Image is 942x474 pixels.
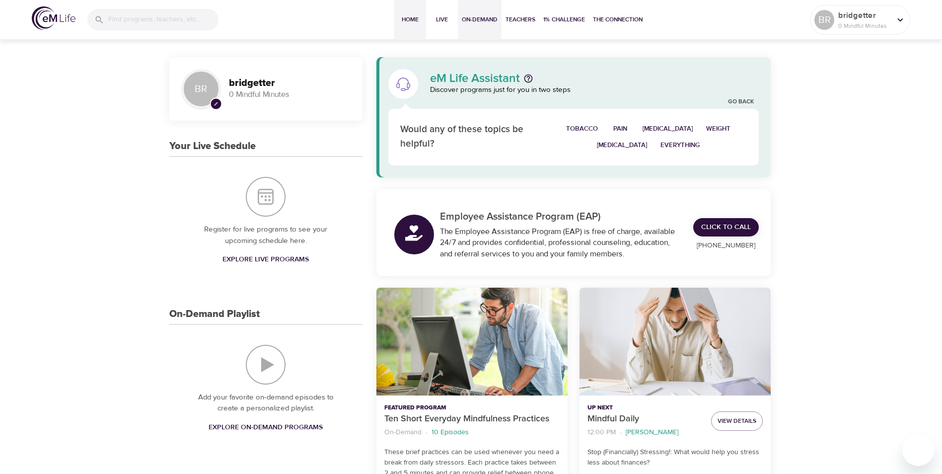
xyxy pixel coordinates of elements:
button: Pain [604,121,636,137]
p: On-Demand [384,427,422,438]
button: Everything [654,137,706,154]
p: Employee Assistance Program (EAP) [440,209,682,224]
span: Explore Live Programs [222,253,309,266]
span: Explore On-Demand Programs [209,421,323,434]
span: 1% Challenge [543,14,585,25]
button: [MEDICAL_DATA] [590,137,654,154]
p: Register for live programs to see your upcoming schedule here. [189,224,343,246]
p: [PERSON_NAME] [626,427,678,438]
span: Home [398,14,422,25]
li: · [620,426,622,439]
h3: bridgetter [229,78,351,89]
button: [MEDICAL_DATA] [636,121,700,137]
h3: On-Demand Playlist [169,309,260,320]
a: Go Back [728,98,754,106]
p: Mindful Daily [587,412,703,426]
span: Weight [706,123,730,135]
p: Featured Program [384,403,560,412]
button: View Details [711,411,763,431]
p: 10 Episodes [432,427,469,438]
span: [MEDICAL_DATA] [643,123,693,135]
p: bridgetter [838,9,891,21]
span: View Details [718,416,756,426]
span: Teachers [506,14,535,25]
a: Explore Live Programs [218,250,313,269]
span: The Connection [593,14,643,25]
p: eM Life Assistant [430,73,520,84]
iframe: Button to launch messaging window [902,434,934,466]
a: Explore On-Demand Programs [205,418,327,437]
h3: Your Live Schedule [169,141,256,152]
li: · [426,426,428,439]
p: Up Next [587,403,703,412]
button: Tobacco [560,121,604,137]
p: 12:00 PM [587,427,616,438]
div: BR [814,10,834,30]
button: Mindful Daily [580,288,771,395]
p: 0 Mindful Minutes [229,89,351,100]
p: Stop (Financially) Stressing!: What would help you stress less about finances? [587,447,763,468]
span: Tobacco [566,123,598,135]
p: Would any of these topics be helpful? [400,123,538,151]
img: eM Life Assistant [395,76,411,92]
span: Pain [611,123,630,135]
span: Click to Call [701,221,751,234]
nav: breadcrumb [587,426,703,439]
input: Find programs, teachers, etc... [108,9,218,30]
img: Your Live Schedule [246,177,286,217]
p: Ten Short Everyday Mindfulness Practices [384,412,560,426]
div: The Employee Assistance Program (EAP) is free of charge, available 24/7 and provides confidential... [440,226,682,260]
img: On-Demand Playlist [246,345,286,385]
button: Ten Short Everyday Mindfulness Practices [376,288,568,395]
span: Everything [660,140,700,151]
p: [PHONE_NUMBER] [693,240,759,251]
img: logo [32,6,75,30]
div: BR [181,69,221,109]
p: Discover programs just for you in two steps [430,84,759,96]
nav: breadcrumb [384,426,560,439]
p: Add your favorite on-demand episodes to create a personalized playlist. [189,392,343,414]
span: On-Demand [462,14,498,25]
a: Click to Call [693,218,759,237]
p: 0 Mindful Minutes [838,21,891,30]
span: [MEDICAL_DATA] [597,140,648,151]
span: Live [430,14,454,25]
button: Weight [700,121,737,137]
